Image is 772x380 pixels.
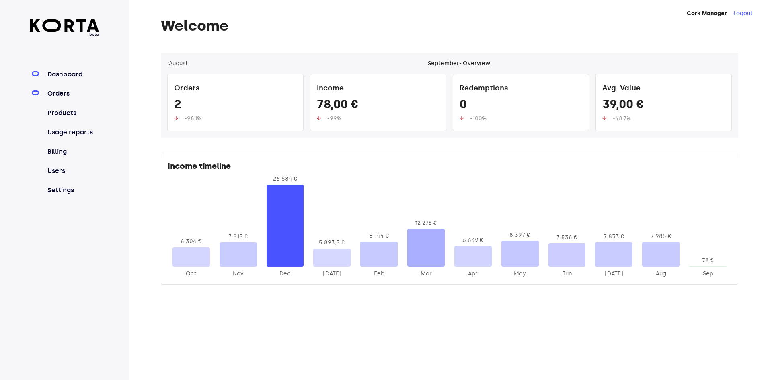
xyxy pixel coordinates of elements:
[642,270,680,278] div: 2025-Aug
[46,89,99,99] a: Orders
[689,270,727,278] div: 2025-Sep
[267,270,304,278] div: 2024-Dec
[168,160,731,175] div: Income timeline
[30,19,99,37] a: beta
[602,116,606,120] img: up
[454,236,492,244] div: 6 639 €
[317,81,439,97] div: Income
[174,116,178,120] img: up
[46,108,99,118] a: Products
[595,270,632,278] div: 2025-Jul
[501,231,539,239] div: 8 397 €
[460,97,582,115] div: 0
[185,115,201,122] span: -98.1%
[220,233,257,241] div: 7 815 €
[407,270,445,278] div: 2025-Mar
[30,32,99,37] span: beta
[501,270,539,278] div: 2025-May
[327,115,341,122] span: -99%
[460,81,582,97] div: Redemptions
[317,97,439,115] div: 78,00 €
[267,175,304,183] div: 26 584 €
[689,257,727,265] div: 78 €
[733,10,753,18] button: Logout
[46,127,99,137] a: Usage reports
[313,270,351,278] div: 2025-Jan
[548,234,586,242] div: 7 536 €
[360,232,398,240] div: 8 144 €
[602,81,725,97] div: Avg. Value
[360,270,398,278] div: 2025-Feb
[172,270,210,278] div: 2024-Oct
[46,70,99,79] a: Dashboard
[613,115,631,122] span: -48.7%
[174,97,297,115] div: 2
[167,60,188,68] button: ‹August
[161,18,738,34] h1: Welcome
[30,19,99,32] img: Korta
[460,116,464,120] img: up
[174,81,297,97] div: Orders
[46,147,99,156] a: Billing
[172,238,210,246] div: 6 304 €
[470,115,487,122] span: -100%
[454,270,492,278] div: 2025-Apr
[548,270,586,278] div: 2025-Jun
[317,116,321,120] img: up
[46,166,99,176] a: Users
[602,97,725,115] div: 39,00 €
[46,185,99,195] a: Settings
[407,219,445,227] div: 12 276 €
[428,60,490,68] div: September - Overview
[595,233,632,241] div: 7 833 €
[642,232,680,240] div: 7 985 €
[687,10,727,17] strong: Cork Manager
[313,239,351,247] div: 5 893,5 €
[220,270,257,278] div: 2024-Nov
